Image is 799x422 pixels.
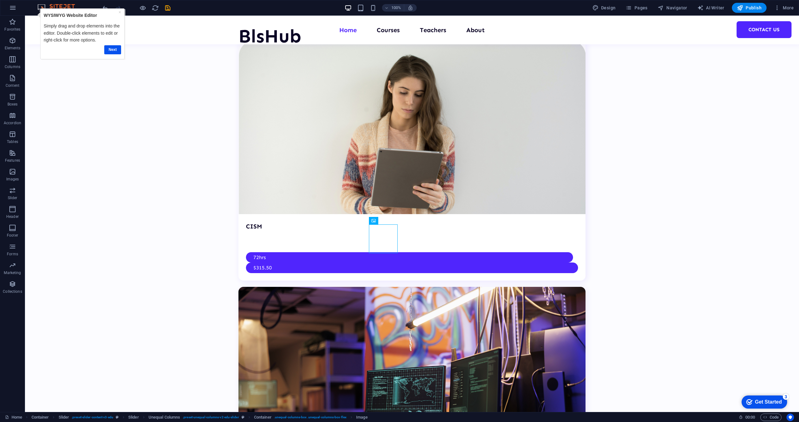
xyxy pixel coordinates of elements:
p: Header [6,214,19,219]
i: Save (Ctrl+S) [164,4,171,12]
p: Content [6,83,19,88]
p: Collections [3,289,22,294]
a: Click to cancel selection. Double-click to open Pages [5,414,22,421]
p: Features [5,158,20,163]
button: 100% [382,4,404,12]
a: CISM72hrs$315.50 [213,25,561,265]
span: More [774,5,794,11]
span: Publish [737,5,762,11]
span: Click to select. Double-click to edit [149,414,180,421]
span: Click to select. Double-click to edit [356,414,367,421]
strong: WYSIWYG Website Editor [8,4,61,9]
span: Navigator [658,5,687,11]
p: Marketing [4,270,21,275]
span: . preset-unequal-columns-v2-edu-slider [183,414,239,421]
i: This element is a customizable preset [116,415,119,419]
button: Pages [623,3,650,13]
span: Click to select. Double-click to edit [59,414,69,421]
span: Design [592,5,616,11]
button: AI Writer [695,3,727,13]
div: 3 [46,1,52,7]
span: Click to select. Double-click to edit [254,414,272,421]
p: Elements [5,46,21,51]
span: Code [763,414,779,421]
span: . preset-slider-content-v3-edu [71,414,113,421]
p: Columns [5,64,20,69]
div: Close tooltip [83,0,86,7]
span: AI Writer [697,5,724,11]
button: More [772,3,796,13]
p: Tables [7,139,18,144]
button: undo [101,4,109,12]
p: Accordion [4,120,21,125]
div: Get Started 3 items remaining, 40% complete [5,3,51,16]
button: Publish [732,3,767,13]
p: Slider [8,195,17,200]
div: Design (Ctrl+Alt+Y) [590,3,618,13]
i: Undo: Change image (Ctrl+Z) [102,4,109,12]
nav: breadcrumb [32,414,368,421]
i: On resize automatically adjust zoom level to fit chosen device. [408,5,413,11]
span: : [750,415,751,420]
i: Reload page [152,4,159,12]
p: Favorites [4,27,20,32]
p: Footer [7,233,18,238]
span: Click to select. Double-click to edit [32,414,49,421]
span: Pages [625,5,647,11]
button: Code [760,414,782,421]
span: Click to select. Double-click to edit [128,414,139,421]
a: Next [69,37,86,46]
span: 00 00 [745,414,755,421]
p: Simply drag and drop elements into the editor. Double-click elements to edit or right-click for m... [8,14,86,35]
span: . unequal-columns-box .unequal-columns-box-flex [274,414,346,421]
button: Click here to leave preview mode and continue editing [139,4,146,12]
p: Forms [7,252,18,257]
button: Usercentrics [787,414,794,421]
button: save [164,4,171,12]
button: Design [590,3,618,13]
p: Boxes [7,102,18,107]
button: Navigator [655,3,690,13]
img: Editor Logo [36,4,83,12]
h6: 100% [391,4,401,12]
h6: Session time [739,414,755,421]
p: Images [6,177,19,182]
button: reload [151,4,159,12]
div: Get Started [18,7,45,12]
a: × [83,1,86,6]
i: This element is a customizable preset [242,415,244,419]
